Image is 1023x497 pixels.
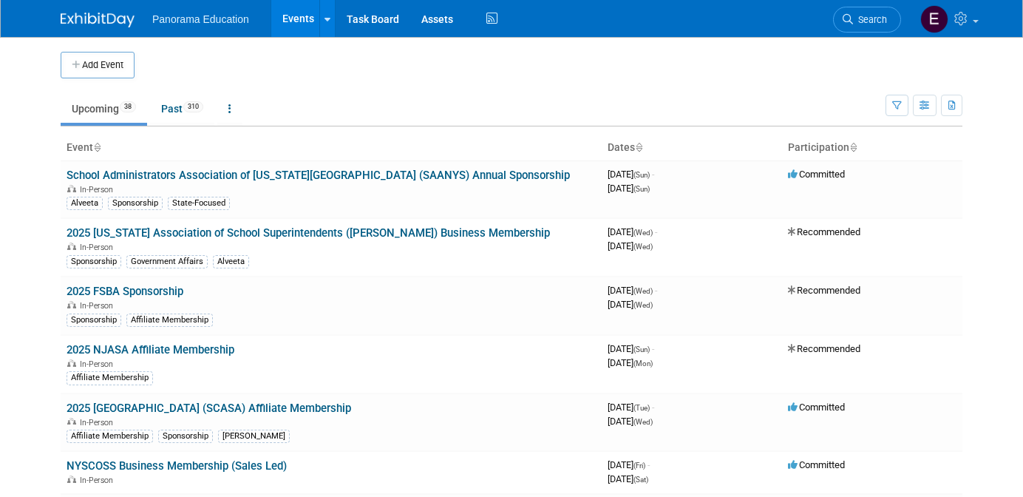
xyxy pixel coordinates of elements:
a: Sort by Start Date [635,141,642,153]
img: In-Person Event [67,418,76,425]
span: [DATE] [608,473,648,484]
a: Sort by Participation Type [849,141,857,153]
span: Search [853,14,887,25]
span: Panorama Education [152,13,249,25]
span: (Wed) [633,418,653,426]
img: ExhibitDay [61,13,135,27]
div: Sponsorship [108,197,163,210]
span: [DATE] [608,299,653,310]
div: State-Focused [168,197,230,210]
span: (Tue) [633,404,650,412]
div: Affiliate Membership [126,314,213,327]
button: Add Event [61,52,135,78]
span: In-Person [80,476,118,485]
span: 38 [120,101,136,112]
span: [DATE] [608,402,654,413]
span: Recommended [788,226,860,237]
span: Committed [788,459,845,470]
span: (Wed) [633,229,653,237]
span: (Mon) [633,359,653,368]
span: [DATE] [608,343,654,354]
span: In-Person [80,185,118,195]
th: Event [61,135,602,160]
span: (Sun) [633,171,650,179]
th: Participation [782,135,962,160]
span: In-Person [80,359,118,369]
div: Alveeta [67,197,103,210]
span: (Sun) [633,185,650,193]
a: Past310 [150,95,214,123]
span: [DATE] [608,459,650,470]
a: NYSCOSS Business Membership (Sales Led) [67,459,287,473]
span: (Fri) [633,461,645,470]
div: Sponsorship [67,255,121,268]
a: 2025 NJASA Affiliate Membership [67,343,234,356]
div: Affiliate Membership [67,371,153,385]
span: - [652,343,654,354]
img: In-Person Event [67,243,76,250]
span: - [655,226,657,237]
a: Sort by Event Name [93,141,101,153]
span: Committed [788,402,845,413]
div: [PERSON_NAME] [218,430,290,443]
span: Recommended [788,343,860,354]
span: In-Person [80,301,118,311]
a: Search [833,7,901,33]
span: 310 [183,101,203,112]
a: Upcoming38 [61,95,147,123]
span: [DATE] [608,285,657,296]
span: In-Person [80,418,118,427]
span: (Sat) [633,476,648,484]
a: School Administrators Association of [US_STATE][GEOGRAPHIC_DATA] (SAANYS) Annual Sponsorship [67,169,570,182]
img: In-Person Event [67,301,76,308]
span: In-Person [80,243,118,252]
a: 2025 FSBA Sponsorship [67,285,183,298]
div: Sponsorship [158,430,213,443]
span: [DATE] [608,183,650,194]
span: [DATE] [608,357,653,368]
span: (Wed) [633,243,653,251]
span: - [655,285,657,296]
img: In-Person Event [67,185,76,192]
span: - [652,169,654,180]
span: [DATE] [608,240,653,251]
span: [DATE] [608,226,657,237]
div: Sponsorship [67,314,121,327]
span: (Wed) [633,287,653,295]
img: External Events Calendar [920,5,948,33]
div: Affiliate Membership [67,430,153,443]
span: - [648,459,650,470]
span: [DATE] [608,169,654,180]
a: 2025 [GEOGRAPHIC_DATA] (SCASA) Affiliate Membership [67,402,351,415]
span: [DATE] [608,416,653,427]
div: Government Affairs [126,255,208,268]
span: (Sun) [633,345,650,354]
img: In-Person Event [67,359,76,367]
span: Committed [788,169,845,180]
a: 2025 [US_STATE] Association of School Superintendents ([PERSON_NAME]) Business Membership [67,226,550,240]
div: Alveeta [213,255,249,268]
th: Dates [602,135,782,160]
span: - [652,402,654,413]
span: Recommended [788,285,860,296]
span: (Wed) [633,301,653,309]
img: In-Person Event [67,476,76,483]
